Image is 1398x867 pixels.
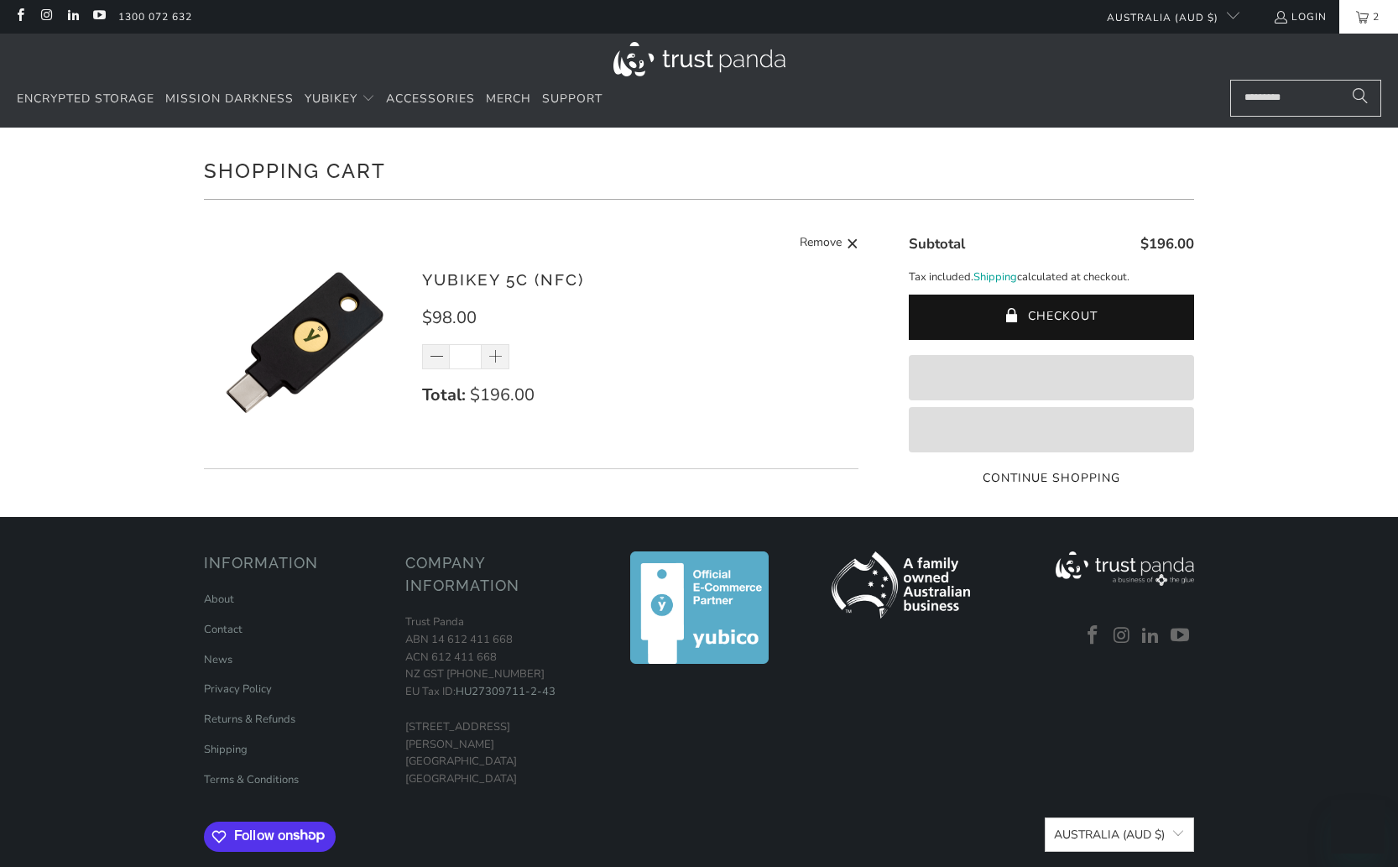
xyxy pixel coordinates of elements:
[17,80,602,119] nav: Translation missing: en.navigation.header.main_nav
[1167,625,1192,647] a: Trust Panda Australia on YouTube
[1080,625,1105,647] a: Trust Panda Australia on Facebook
[486,80,531,119] a: Merch
[1045,817,1194,852] button: Australia (AUD $)
[204,682,272,697] a: Privacy Policy
[1140,234,1194,253] span: $196.00
[204,592,234,607] a: About
[1339,80,1381,117] button: Search
[165,91,294,107] span: Mission Darkness
[305,91,357,107] span: YubiKey
[422,270,584,289] a: YubiKey 5C (NFC)
[456,684,556,699] a: HU27309711-2-43
[422,384,466,406] strong: Total:
[17,80,154,119] a: Encrypted Storage
[386,80,475,119] a: Accessories
[204,622,243,637] a: Contact
[486,91,531,107] span: Merch
[204,712,295,727] a: Returns & Refunds
[909,295,1194,340] button: Checkout
[204,652,232,667] a: News
[909,269,1194,286] p: Tax included. calculated at checkout.
[909,469,1194,488] a: Continue Shopping
[1139,625,1164,647] a: Trust Panda Australia on LinkedIn
[17,91,154,107] span: Encrypted Storage
[204,772,299,787] a: Terms & Conditions
[973,269,1017,286] a: Shipping
[204,742,248,757] a: Shipping
[542,80,602,119] a: Support
[422,306,477,329] span: $98.00
[65,10,80,24] a: Trust Panda Australia on LinkedIn
[405,614,590,788] p: Trust Panda ABN 14 612 411 668 ACN 612 411 668 NZ GST [PHONE_NUMBER] EU Tax ID: [STREET_ADDRESS][...
[1230,80,1381,117] input: Search...
[800,233,842,254] span: Remove
[39,10,53,24] a: Trust Panda Australia on Instagram
[91,10,106,24] a: Trust Panda Australia on YouTube
[542,91,602,107] span: Support
[470,384,535,406] span: $196.00
[165,80,294,119] a: Mission Darkness
[909,234,965,253] span: Subtotal
[305,80,375,119] summary: YubiKey
[1331,800,1385,854] iframe: Button to launch messaging window
[13,10,27,24] a: Trust Panda Australia on Facebook
[204,242,405,443] img: YubiKey 5C (NFC)
[1273,8,1327,26] a: Login
[204,153,1194,186] h1: Shopping Cart
[118,8,192,26] a: 1300 072 632
[1109,625,1135,647] a: Trust Panda Australia on Instagram
[613,42,785,76] img: Trust Panda Australia
[386,91,475,107] span: Accessories
[800,233,858,254] a: Remove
